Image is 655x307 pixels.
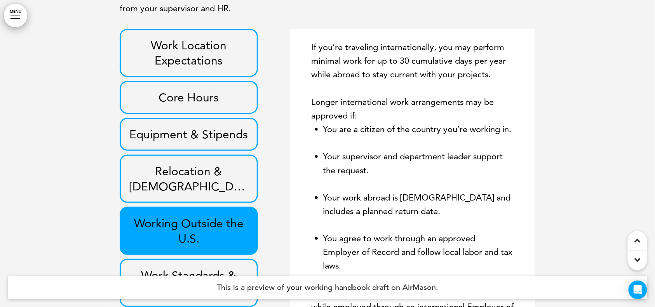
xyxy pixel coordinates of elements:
p: Working Outside the U.S. [129,216,249,246]
p: Relocation & [DEMOGRAPHIC_DATA] Work Locations [129,164,249,194]
div: Open Intercom Messenger [629,281,647,299]
li: Your work abroad is [DEMOGRAPHIC_DATA] and includes a planned return date. [323,191,514,218]
li: Your supervisor and department leader support the request. [323,150,514,177]
h4: This is a preview of your working handbook draft on AirMason. [8,276,647,299]
p: If you’re traveling internationally, you may perform minimal work for up to 30 cumulative days pe... [312,40,514,82]
p: Core Hours [129,90,249,105]
li: You agree to work through an approved Employer of Record and follow local labor and tax laws. [323,232,514,273]
p: Longer international work arrangements may be approved if: [312,95,514,122]
p: Equipment & Stipends [129,127,249,142]
p: Work Location Expectations [129,38,249,68]
p: Work Standards & Responsibilities [129,268,249,298]
li: You are a citizen of the country you’re working in. [323,122,514,136]
a: MENU [4,4,27,27]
